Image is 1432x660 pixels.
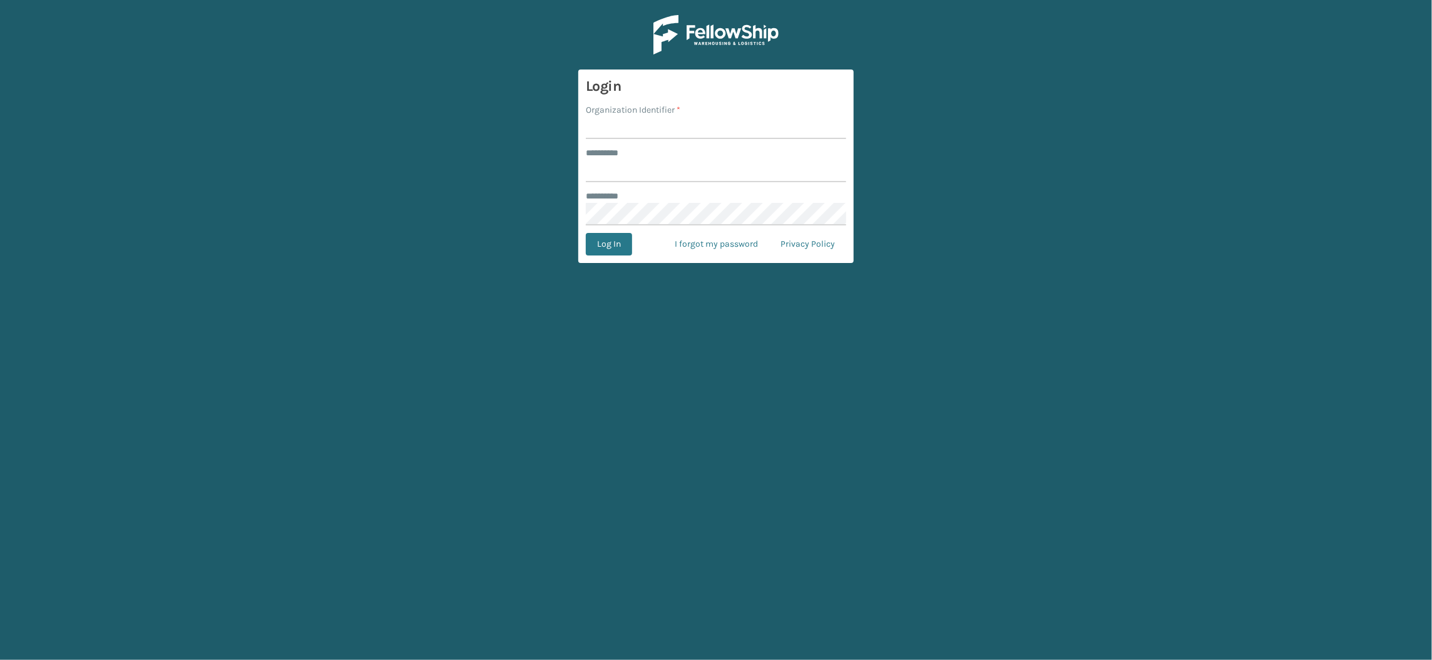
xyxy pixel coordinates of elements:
a: Privacy Policy [769,233,846,255]
h3: Login [586,77,846,96]
a: I forgot my password [663,233,769,255]
label: Organization Identifier [586,103,680,116]
button: Log In [586,233,632,255]
img: Logo [653,15,779,54]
